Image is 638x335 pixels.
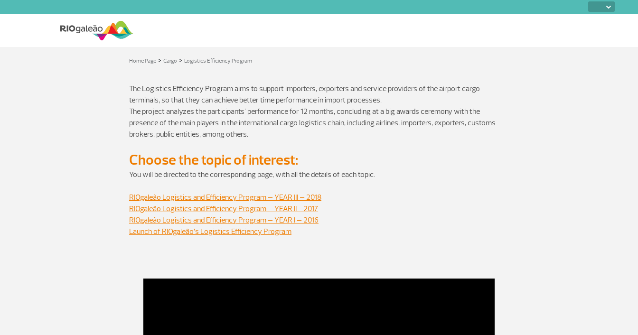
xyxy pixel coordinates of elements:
[129,151,509,169] h2: Choose the topic of interest:
[129,193,321,202] a: RIOgaleão Logistics and Efficiency Program – YEAR III – 2018
[179,55,182,65] a: >
[129,227,291,236] a: Launch of RIOgaleão’s Logistics Efficiency Program
[158,55,161,65] a: >
[129,169,509,192] p: You will be directed to the corresponding page, with all the details of each topic.
[129,204,318,214] a: RIOgaleão Logistics and Efficiency Program – YEAR II– 2017
[163,57,177,65] a: Cargo
[129,106,509,151] p: The project analyzes the participants' performance for 12 months, concluding at a big awards cere...
[129,57,156,65] a: Home Page
[129,215,319,225] a: RIOgaleão Logistics and Efficiency Program – YEAR I – 2016
[184,57,252,65] a: Logistics Efficiency Program
[129,83,509,106] p: The Logistics Efficiency Program aims to support importers, exporters and service providers of th...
